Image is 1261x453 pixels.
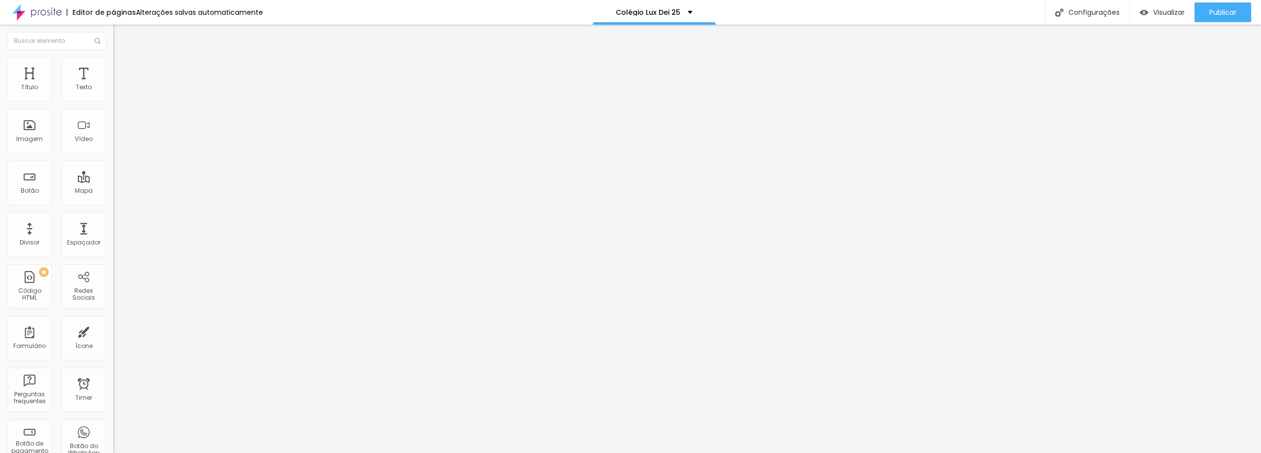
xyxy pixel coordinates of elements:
div: Mapa [75,187,93,194]
div: Divisor [20,239,39,246]
div: Alterações salvas automaticamente [136,9,263,16]
div: Redes Sociais [64,287,103,302]
iframe: Editor [113,25,1261,453]
div: Perguntas frequentes [10,391,49,405]
div: Timer [75,394,92,401]
div: Código HTML [10,287,49,302]
div: Texto [76,84,92,91]
div: Ícone [75,343,93,349]
img: view-1.svg [1140,8,1148,17]
img: Icone [95,38,100,44]
p: Colégio Lux Dei 25 [616,9,680,16]
input: Buscar elemento [7,32,106,50]
div: Espaçador [67,239,100,246]
button: Visualizar [1130,2,1195,22]
span: Visualizar [1153,8,1185,16]
div: Formulário [13,343,46,349]
div: Editor de páginas [66,9,136,16]
button: Publicar [1195,2,1251,22]
div: Botão [21,187,39,194]
span: Publicar [1209,8,1236,16]
div: Título [21,84,38,91]
img: Icone [1055,8,1063,17]
div: Imagem [16,136,43,142]
div: Vídeo [75,136,93,142]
